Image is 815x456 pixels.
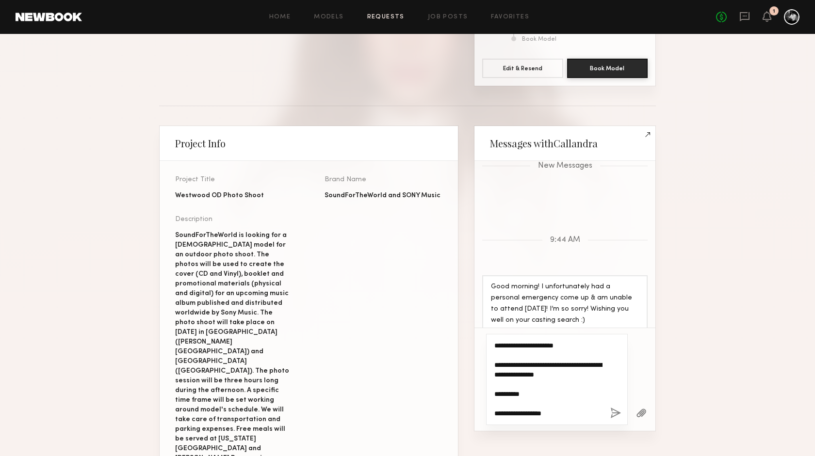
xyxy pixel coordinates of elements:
span: New Messages [538,162,592,170]
div: 1 [773,9,775,14]
div: Project Title [175,176,293,183]
a: Job Posts [428,14,468,20]
span: 9:44 AM [550,236,580,244]
div: Westwood OD Photo Shoot [175,191,293,201]
div: SoundForTheWorld and SONY Music [325,191,443,201]
a: Models [314,14,343,20]
h2: Project Info [175,138,226,149]
a: Home [269,14,291,20]
h2: Messages with Callandra [490,138,598,149]
a: Requests [367,14,405,20]
button: Edit & Resend [482,59,563,78]
div: Good morning! I unfortunately had a personal emergency come up & am unable to attend [DATE]! I’m ... [491,282,639,326]
div: Book Model [522,36,648,43]
button: Book Model [567,59,648,78]
div: Description [175,216,293,223]
a: Favorites [491,14,529,20]
div: Brand Name [325,176,443,183]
